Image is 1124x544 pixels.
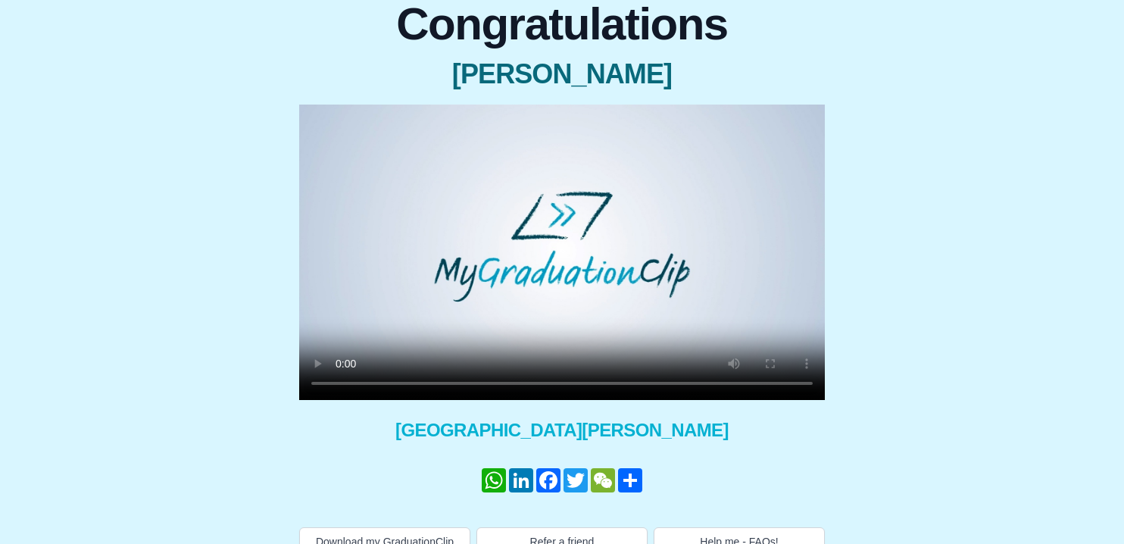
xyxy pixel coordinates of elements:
[299,2,825,47] span: Congratulations
[617,468,644,492] a: Share
[480,468,507,492] a: WhatsApp
[299,59,825,89] span: [PERSON_NAME]
[299,418,825,442] span: [GEOGRAPHIC_DATA][PERSON_NAME]
[562,468,589,492] a: Twitter
[507,468,535,492] a: LinkedIn
[535,468,562,492] a: Facebook
[589,468,617,492] a: WeChat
